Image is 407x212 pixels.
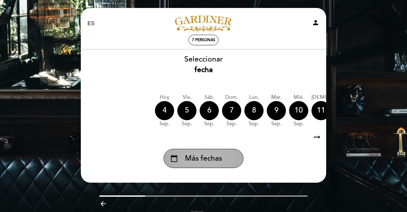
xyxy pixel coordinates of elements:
div: 9 [267,101,286,120]
div: sáb. [200,94,219,101]
div: 8 [244,101,264,120]
i: arrow_right_alt [312,130,322,144]
div: sep. [289,120,308,128]
i: arrow_backward [99,200,107,208]
div: sep. [244,120,264,128]
div: sep. [222,120,241,128]
span: 7 personas [192,38,215,42]
button: person [312,19,319,29]
div: 11 [311,101,331,120]
div: dom. [222,94,241,101]
a: [PERSON_NAME] [164,15,243,33]
div: sep. [155,120,174,128]
div: vie. [177,94,196,101]
div: sep. [267,120,286,128]
div: 4 [155,101,174,120]
div: Seleccionar [81,54,326,75]
div: mié. [289,94,308,101]
div: sep. [311,120,369,128]
i: person [312,19,319,26]
span: Más fechas [185,153,222,164]
div: 7 [222,101,241,120]
div: lun. [244,94,264,101]
div: [DEMOGRAPHIC_DATA]. [311,94,369,101]
div: 10 [289,101,308,120]
div: 6 [200,101,219,120]
div: sep. [177,120,196,128]
i: calendar_today [170,153,178,164]
div: mar. [267,94,286,101]
div: 5 [177,101,196,120]
div: sep. [200,120,219,128]
div: Hoy [155,94,174,101]
b: fecha [195,65,213,74]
